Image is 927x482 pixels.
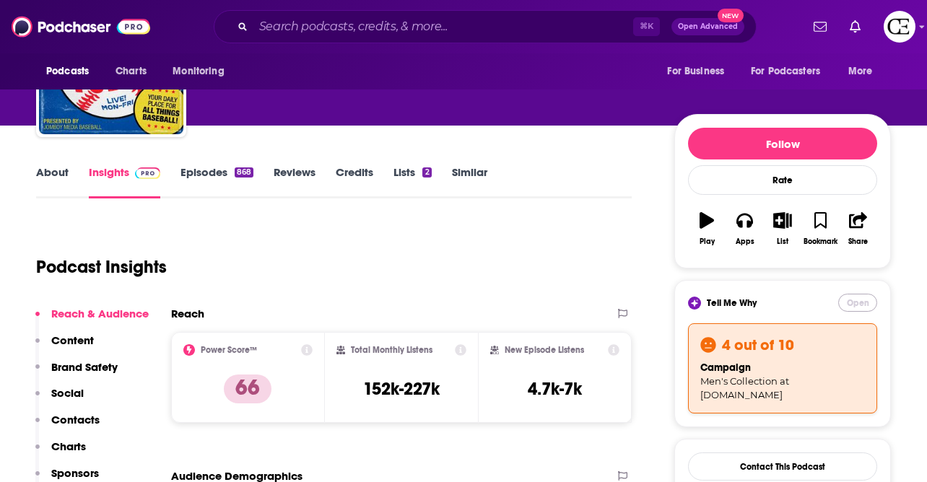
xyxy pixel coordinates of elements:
[35,333,94,360] button: Content
[393,165,431,198] a: Lists2
[884,11,915,43] img: User Profile
[180,165,253,198] a: Episodes868
[201,345,257,355] h2: Power Score™
[51,439,86,453] p: Charts
[89,165,160,198] a: InsightsPodchaser Pro
[722,336,794,354] h3: 4 out of 10
[736,237,754,246] div: Apps
[688,128,877,159] button: Follow
[162,58,243,85] button: open menu
[688,165,877,195] div: Rate
[718,9,744,22] span: New
[726,203,763,255] button: Apps
[35,386,84,413] button: Social
[12,13,150,40] img: Podchaser - Follow, Share and Rate Podcasts
[51,307,149,320] p: Reach & Audience
[671,18,744,35] button: Open AdvancedNew
[884,11,915,43] button: Show profile menu
[35,413,100,439] button: Contacts
[224,374,271,403] p: 66
[35,307,149,333] button: Reach & Audience
[838,294,877,312] button: Open
[688,203,726,255] button: Play
[351,345,432,355] h2: Total Monthly Listens
[840,203,877,255] button: Share
[751,61,820,82] span: For Podcasters
[700,237,715,246] div: Play
[808,14,832,39] a: Show notifications dropdown
[667,61,724,82] span: For Business
[848,237,868,246] div: Share
[707,297,757,309] span: Tell Me Why
[36,58,108,85] button: open menu
[36,165,69,198] a: About
[528,378,582,400] h3: 4.7k-7k
[363,378,440,400] h3: 152k-227k
[452,165,487,198] a: Similar
[35,360,118,387] button: Brand Safety
[274,165,315,198] a: Reviews
[700,361,751,374] span: campaign
[106,58,155,85] a: Charts
[741,58,841,85] button: open menu
[116,61,147,82] span: Charts
[801,203,839,255] button: Bookmark
[253,15,633,38] input: Search podcasts, credits, & more...
[336,165,373,198] a: Credits
[51,413,100,426] p: Contacts
[688,452,877,481] a: Contact This Podcast
[51,466,99,480] p: Sponsors
[777,237,788,246] div: List
[657,58,742,85] button: open menu
[700,375,789,400] span: Men's Collection at [DOMAIN_NAME]
[884,11,915,43] span: Logged in as cozyearthaudio
[235,167,253,178] div: 868
[505,345,584,355] h2: New Episode Listens
[35,439,86,466] button: Charts
[46,61,89,82] span: Podcasts
[171,307,204,320] h2: Reach
[214,10,757,43] div: Search podcasts, credits, & more...
[51,333,94,347] p: Content
[690,299,699,307] img: tell me why sparkle
[173,61,224,82] span: Monitoring
[848,61,873,82] span: More
[844,14,866,39] a: Show notifications dropdown
[36,256,167,278] h1: Podcast Insights
[633,17,660,36] span: ⌘ K
[135,167,160,179] img: Podchaser Pro
[51,386,84,400] p: Social
[804,237,837,246] div: Bookmark
[51,360,118,374] p: Brand Safety
[678,23,738,30] span: Open Advanced
[764,203,801,255] button: List
[422,167,431,178] div: 2
[838,58,891,85] button: open menu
